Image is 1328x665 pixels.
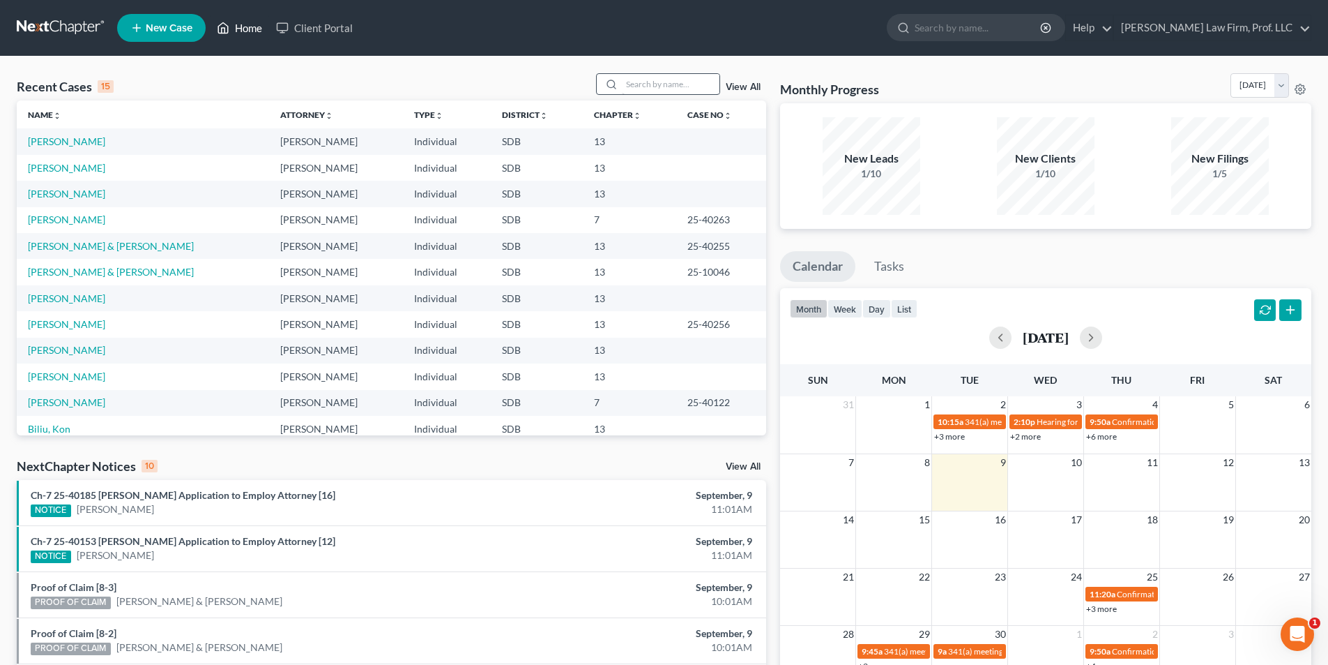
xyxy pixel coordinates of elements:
[491,233,583,259] td: SDB
[676,233,766,259] td: 25-40255
[676,207,766,233] td: 25-40263
[1303,396,1311,413] span: 6
[1309,618,1320,629] span: 1
[31,489,335,501] a: Ch-7 25-40185 [PERSON_NAME] Application to Employ Attorney [16]
[403,233,491,259] td: Individual
[891,299,917,318] button: list
[435,112,443,120] i: unfold_more
[841,569,855,585] span: 21
[583,390,676,416] td: 7
[31,643,111,655] div: PROOF OF CLAIM
[583,259,676,285] td: 13
[1034,374,1057,386] span: Wed
[1111,374,1131,386] span: Thu
[491,259,583,285] td: SDB
[997,151,1094,167] div: New Clients
[403,364,491,389] td: Individual
[146,23,192,33] span: New Case
[1075,626,1083,643] span: 1
[1227,396,1235,413] span: 5
[31,551,71,563] div: NOTICE
[938,646,947,657] span: 9a
[965,417,1200,427] span: 341(a) meeting for [PERSON_NAME] & Cameo [PERSON_NAME]
[28,240,194,252] a: [PERSON_NAME] & [PERSON_NAME]
[1221,511,1235,528] span: 19
[28,214,105,225] a: [PERSON_NAME]
[521,641,752,655] div: 10:01AM
[583,181,676,207] td: 13
[28,162,105,174] a: [PERSON_NAME]
[917,511,931,528] span: 15
[1114,15,1311,40] a: [PERSON_NAME] Law Firm, Prof. LLC
[1086,431,1117,442] a: +6 more
[1297,511,1311,528] span: 20
[1066,15,1113,40] a: Help
[269,364,403,389] td: [PERSON_NAME]
[724,112,732,120] i: unfold_more
[676,311,766,337] td: 25-40256
[269,15,360,40] a: Client Portal
[583,233,676,259] td: 13
[269,416,403,442] td: [PERSON_NAME]
[1221,569,1235,585] span: 26
[28,292,105,304] a: [PERSON_NAME]
[999,454,1007,471] span: 9
[1265,374,1282,386] span: Sat
[269,390,403,416] td: [PERSON_NAME]
[28,371,105,382] a: [PERSON_NAME]
[862,299,891,318] button: day
[687,110,732,120] a: Case Nounfold_more
[269,181,403,207] td: [PERSON_NAME]
[116,641,282,655] a: [PERSON_NAME] & [PERSON_NAME]
[583,207,676,233] td: 7
[521,535,752,548] div: September, 9
[116,595,282,608] a: [PERSON_NAME] & [PERSON_NAME]
[676,390,766,416] td: 25-40122
[1023,330,1069,345] h2: [DATE]
[502,110,548,120] a: Districtunfold_more
[403,338,491,364] td: Individual
[583,364,676,389] td: 13
[28,396,105,408] a: [PERSON_NAME]
[53,112,61,120] i: unfold_more
[31,627,116,639] a: Proof of Claim [8-2]
[269,338,403,364] td: [PERSON_NAME]
[521,581,752,595] div: September, 9
[540,112,548,120] i: unfold_more
[1075,396,1083,413] span: 3
[823,167,920,181] div: 1/10
[280,110,333,120] a: Attorneyunfold_more
[1151,626,1159,643] span: 2
[847,454,855,471] span: 7
[403,207,491,233] td: Individual
[491,416,583,442] td: SDB
[491,285,583,311] td: SDB
[403,155,491,181] td: Individual
[923,396,931,413] span: 1
[414,110,443,120] a: Typeunfold_more
[633,112,641,120] i: unfold_more
[993,626,1007,643] span: 30
[403,285,491,311] td: Individual
[841,511,855,528] span: 14
[1117,589,1275,599] span: Confirmation hearing for [PERSON_NAME]
[823,151,920,167] div: New Leads
[521,595,752,608] div: 10:01AM
[491,128,583,154] td: SDB
[1171,151,1269,167] div: New Filings
[403,181,491,207] td: Individual
[1069,511,1083,528] span: 17
[1297,454,1311,471] span: 13
[862,251,917,282] a: Tasks
[269,311,403,337] td: [PERSON_NAME]
[934,431,965,442] a: +3 more
[583,416,676,442] td: 13
[269,259,403,285] td: [PERSON_NAME]
[28,318,105,330] a: [PERSON_NAME]
[521,488,752,502] div: September, 9
[1086,604,1117,614] a: +3 more
[1010,431,1041,442] a: +2 more
[31,535,335,547] a: Ch-7 25-40153 [PERSON_NAME] Application to Employ Attorney [12]
[1221,454,1235,471] span: 12
[790,299,827,318] button: month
